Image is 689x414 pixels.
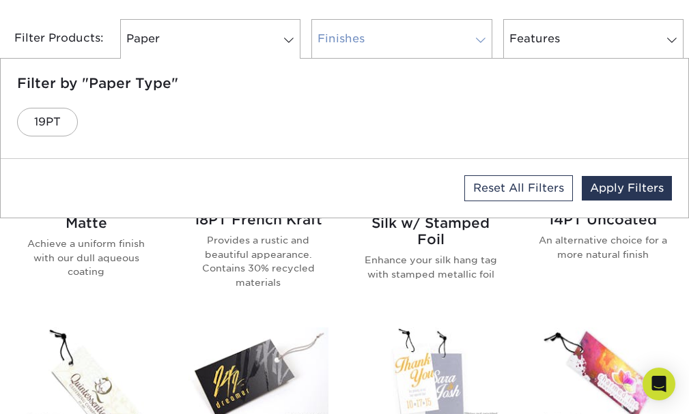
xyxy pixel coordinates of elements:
h2: 18PT French Kraft [188,211,328,228]
p: An alternative choice for a more natural finish [533,233,673,261]
a: Paper [120,19,300,59]
a: Finishes [311,19,492,59]
a: Reset All Filters [464,175,573,201]
p: Enhance your silk hang tag with stamped metallic foil [361,253,501,281]
div: Open Intercom Messenger [643,368,675,400]
h2: Matte [16,215,156,231]
p: Provides a rustic and beautiful appearance. Contains 30% recycled materials [188,233,328,289]
h2: Silk w/ Stamped Foil [361,215,501,248]
a: Features [503,19,684,59]
iframe: Google Customer Reviews [3,372,116,409]
a: 19PT [17,108,78,136]
h5: Filter by "Paper Type" [17,75,672,91]
p: Achieve a uniform finish with our dull aqueous coating [16,237,156,278]
h2: 14PT Uncoated [533,211,673,228]
a: Apply Filters [582,176,672,201]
